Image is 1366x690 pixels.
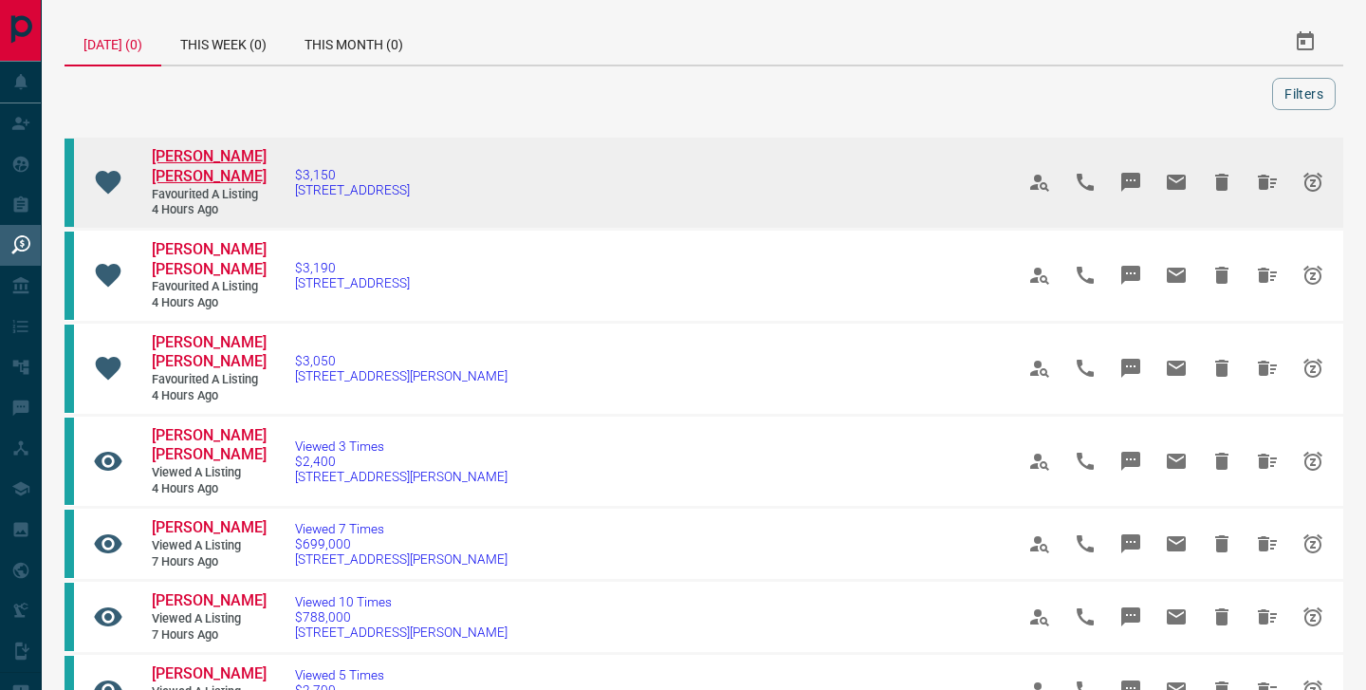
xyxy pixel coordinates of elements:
[295,260,410,290] a: $3,190[STREET_ADDRESS]
[295,182,410,197] span: [STREET_ADDRESS]
[152,333,266,373] a: [PERSON_NAME] [PERSON_NAME]
[152,465,266,481] span: Viewed a Listing
[295,454,508,469] span: $2,400
[1290,345,1336,391] span: Snooze
[152,240,266,280] a: [PERSON_NAME] [PERSON_NAME]
[1245,345,1290,391] span: Hide All from Maria Ida
[152,372,266,388] span: Favourited a Listing
[295,594,508,640] a: Viewed 10 Times$788,000[STREET_ADDRESS][PERSON_NAME]
[1154,521,1199,567] span: Email
[1017,345,1062,391] span: View Profile
[1108,345,1154,391] span: Message
[1245,438,1290,484] span: Hide All from Maria Ida
[65,139,74,227] div: condos.ca
[152,481,266,497] span: 4 hours ago
[295,260,410,275] span: $3,190
[295,609,508,625] span: $788,000
[161,19,286,65] div: This Week (0)
[295,521,508,536] span: Viewed 7 Times
[295,536,508,551] span: $699,000
[295,521,508,567] a: Viewed 7 Times$699,000[STREET_ADDRESS][PERSON_NAME]
[1290,438,1336,484] span: Snooze
[1245,521,1290,567] span: Hide All from Hossein Tahbaz
[152,295,266,311] span: 4 hours ago
[152,664,266,684] a: [PERSON_NAME]
[1245,594,1290,640] span: Hide All from Hossein Tahbaz
[152,538,266,554] span: Viewed a Listing
[295,667,410,682] span: Viewed 5 Times
[152,518,266,538] a: [PERSON_NAME]
[1017,521,1062,567] span: View Profile
[1062,252,1108,298] span: Call
[1017,438,1062,484] span: View Profile
[1017,159,1062,205] span: View Profile
[295,368,508,383] span: [STREET_ADDRESS][PERSON_NAME]
[1108,159,1154,205] span: Message
[65,325,74,413] div: condos.ca
[1154,345,1199,391] span: Email
[1062,521,1108,567] span: Call
[295,167,410,197] a: $3,150[STREET_ADDRESS]
[295,353,508,368] span: $3,050
[295,469,508,484] span: [STREET_ADDRESS][PERSON_NAME]
[1062,159,1108,205] span: Call
[1108,438,1154,484] span: Message
[1108,521,1154,567] span: Message
[65,656,74,690] div: condos.ca
[152,388,266,404] span: 4 hours ago
[1017,594,1062,640] span: View Profile
[295,438,508,454] span: Viewed 3 Times
[1154,159,1199,205] span: Email
[1245,252,1290,298] span: Hide All from Maria Ida
[152,333,267,371] span: [PERSON_NAME] [PERSON_NAME]
[1108,594,1154,640] span: Message
[1272,78,1336,110] button: Filters
[1154,438,1199,484] span: Email
[295,275,410,290] span: [STREET_ADDRESS]
[65,19,161,66] div: [DATE] (0)
[1199,438,1245,484] span: Hide
[1290,252,1336,298] span: Snooze
[1290,594,1336,640] span: Snooze
[152,279,266,295] span: Favourited a Listing
[295,438,508,484] a: Viewed 3 Times$2,400[STREET_ADDRESS][PERSON_NAME]
[65,583,74,651] div: condos.ca
[152,202,266,218] span: 4 hours ago
[1154,252,1199,298] span: Email
[65,510,74,578] div: condos.ca
[152,426,266,466] a: [PERSON_NAME] [PERSON_NAME]
[152,518,267,536] span: [PERSON_NAME]
[152,240,267,278] span: [PERSON_NAME] [PERSON_NAME]
[1062,345,1108,391] span: Call
[152,591,266,611] a: [PERSON_NAME]
[1154,594,1199,640] span: Email
[1290,521,1336,567] span: Snooze
[1108,252,1154,298] span: Message
[152,187,266,203] span: Favourited a Listing
[152,664,267,682] span: [PERSON_NAME]
[152,147,266,187] a: [PERSON_NAME] [PERSON_NAME]
[1062,438,1108,484] span: Call
[1199,594,1245,640] span: Hide
[295,594,508,609] span: Viewed 10 Times
[152,426,267,464] span: [PERSON_NAME] [PERSON_NAME]
[295,625,508,640] span: [STREET_ADDRESS][PERSON_NAME]
[1199,521,1245,567] span: Hide
[1283,19,1328,65] button: Select Date Range
[295,167,410,182] span: $3,150
[295,551,508,567] span: [STREET_ADDRESS][PERSON_NAME]
[1290,159,1336,205] span: Snooze
[152,627,266,643] span: 7 hours ago
[1199,252,1245,298] span: Hide
[1062,594,1108,640] span: Call
[152,147,267,185] span: [PERSON_NAME] [PERSON_NAME]
[152,554,266,570] span: 7 hours ago
[1245,159,1290,205] span: Hide All from Maria Ida
[1017,252,1062,298] span: View Profile
[286,19,422,65] div: This Month (0)
[152,611,266,627] span: Viewed a Listing
[65,232,74,320] div: condos.ca
[152,591,267,609] span: [PERSON_NAME]
[65,418,74,506] div: condos.ca
[295,353,508,383] a: $3,050[STREET_ADDRESS][PERSON_NAME]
